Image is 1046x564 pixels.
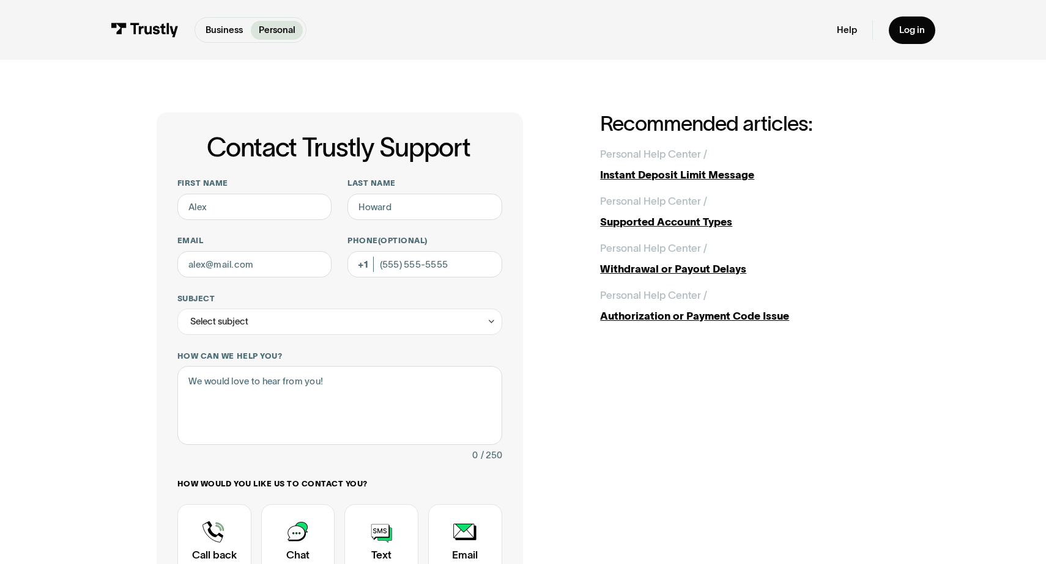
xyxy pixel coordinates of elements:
a: Personal Help Center /Supported Account Types [600,193,889,230]
div: Personal Help Center / [600,287,707,303]
div: Personal Help Center / [600,146,707,162]
label: Subject [177,293,502,304]
div: / 250 [481,447,502,463]
a: Business [198,21,251,40]
input: (555) 555-5555 [347,251,502,277]
div: Log in [899,24,925,35]
label: Last name [347,178,502,188]
label: Phone [347,235,502,246]
input: alex@mail.com [177,251,332,277]
label: First name [177,178,332,188]
a: Personal Help Center /Instant Deposit Limit Message [600,146,889,183]
a: Log in [889,16,935,44]
div: Withdrawal or Payout Delays [600,261,889,277]
p: Personal [259,23,295,37]
img: Trustly Logo [111,23,179,37]
div: Personal Help Center / [600,240,707,256]
input: Alex [177,194,332,220]
h1: Contact Trustly Support [175,133,502,162]
div: 0 [472,447,478,463]
label: How can we help you? [177,351,502,361]
input: Howard [347,194,502,220]
div: Instant Deposit Limit Message [600,167,889,183]
p: Business [206,23,243,37]
label: How would you like us to contact you? [177,478,502,489]
div: Select subject [190,313,248,329]
div: Personal Help Center / [600,193,707,209]
a: Personal Help Center /Authorization or Payment Code Issue [600,287,889,324]
div: Supported Account Types [600,214,889,230]
a: Help [837,24,857,35]
label: Email [177,235,332,246]
a: Personal [251,21,303,40]
div: Authorization or Payment Code Issue [600,308,889,324]
div: Select subject [177,309,502,335]
h2: Recommended articles: [600,112,889,136]
a: Personal Help Center /Withdrawal or Payout Delays [600,240,889,277]
span: (Optional) [378,236,428,245]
